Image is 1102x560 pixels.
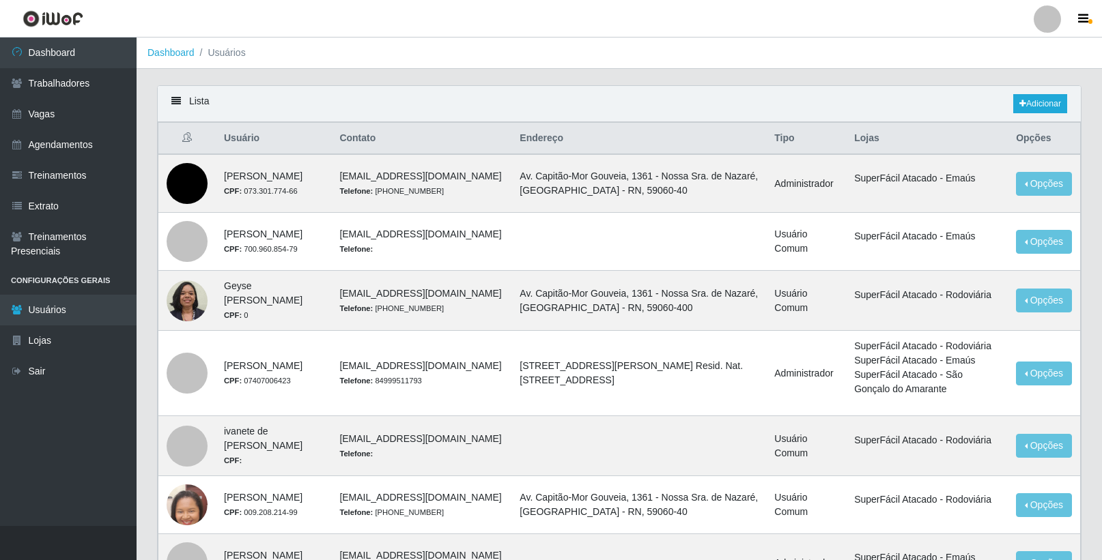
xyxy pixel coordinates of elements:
[511,154,766,213] td: Av. Capitão-Mor Gouveia, 1361 - Nossa Sra. de Nazaré, [GEOGRAPHIC_DATA] - RN, 59060-40
[1008,123,1080,155] th: Opções
[766,154,846,213] td: Administrador
[331,331,511,416] td: [EMAIL_ADDRESS][DOMAIN_NAME]
[331,476,511,534] td: [EMAIL_ADDRESS][DOMAIN_NAME]
[511,271,766,331] td: Av. Capitão-Mor Gouveia, 1361 - Nossa Sra. de Nazaré, [GEOGRAPHIC_DATA] - RN, 59060-400
[339,187,444,195] small: [PHONE_NUMBER]
[1013,94,1067,113] a: Adicionar
[224,187,242,195] strong: CPF:
[331,271,511,331] td: [EMAIL_ADDRESS][DOMAIN_NAME]
[224,311,242,319] strong: CPF:
[846,123,1008,155] th: Lojas
[331,213,511,271] td: [EMAIL_ADDRESS][DOMAIN_NAME]
[23,10,83,27] img: CoreUI Logo
[224,456,242,465] strong: CPF:
[339,377,373,385] strong: Telefone:
[1016,362,1072,385] button: Opções
[766,213,846,271] td: Usuário Comum
[854,229,1000,244] li: SuperFácil Atacado - Emaús
[766,271,846,331] td: Usuário Comum
[331,123,511,155] th: Contato
[511,123,766,155] th: Endereço
[1016,434,1072,458] button: Opções
[1016,289,1072,312] button: Opções
[216,123,331,155] th: Usuário
[224,508,298,516] small: 009.208.214-99
[339,377,421,385] small: 84999511793
[224,377,291,385] small: 07407006423
[147,47,195,58] a: Dashboard
[224,311,248,319] small: 0
[766,123,846,155] th: Tipo
[854,492,1000,507] li: SuperFácil Atacado - Rodoviária
[1016,493,1072,517] button: Opções
[339,187,373,195] strong: Telefone:
[331,154,511,213] td: [EMAIL_ADDRESS][DOMAIN_NAME]
[195,46,246,60] li: Usuários
[854,433,1000,447] li: SuperFácil Atacado - Rodoviária
[216,416,331,476] td: ivanete de [PERSON_NAME]
[339,450,373,458] strong: Telefone:
[854,171,1000,186] li: SuperFácil Atacado - Emaús
[224,245,242,253] strong: CPF:
[766,416,846,476] td: Usuário Comum
[511,331,766,416] td: [STREET_ADDRESS][PERSON_NAME] Resid. Nat. [STREET_ADDRESS]
[216,154,331,213] td: [PERSON_NAME]
[1016,172,1072,196] button: Opções
[331,416,511,476] td: [EMAIL_ADDRESS][DOMAIN_NAME]
[854,339,1000,353] li: SuperFácil Atacado - Rodoviária
[339,245,373,253] strong: Telefone:
[158,86,1081,122] div: Lista
[224,508,242,516] strong: CPF:
[854,368,1000,396] li: SuperFácil Atacado - São Gonçalo do Amarante
[224,187,298,195] small: 073.301.774-66
[339,508,444,516] small: [PHONE_NUMBER]
[224,245,298,253] small: 700.960.854-79
[766,476,846,534] td: Usuário Comum
[339,508,373,516] strong: Telefone:
[339,304,373,312] strong: Telefone:
[766,331,846,416] td: Administrador
[216,213,331,271] td: [PERSON_NAME]
[854,353,1000,368] li: SuperFácil Atacado - Emaús
[216,271,331,331] td: Geyse [PERSON_NAME]
[1016,230,1072,254] button: Opções
[224,377,242,385] strong: CPF:
[339,304,444,312] small: [PHONE_NUMBER]
[216,331,331,416] td: [PERSON_NAME]
[854,288,1000,302] li: SuperFácil Atacado - Rodoviária
[216,476,331,534] td: [PERSON_NAME]
[137,38,1102,69] nav: breadcrumb
[511,476,766,534] td: Av. Capitão-Mor Gouveia, 1361 - Nossa Sra. de Nazaré, [GEOGRAPHIC_DATA] - RN, 59060-40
